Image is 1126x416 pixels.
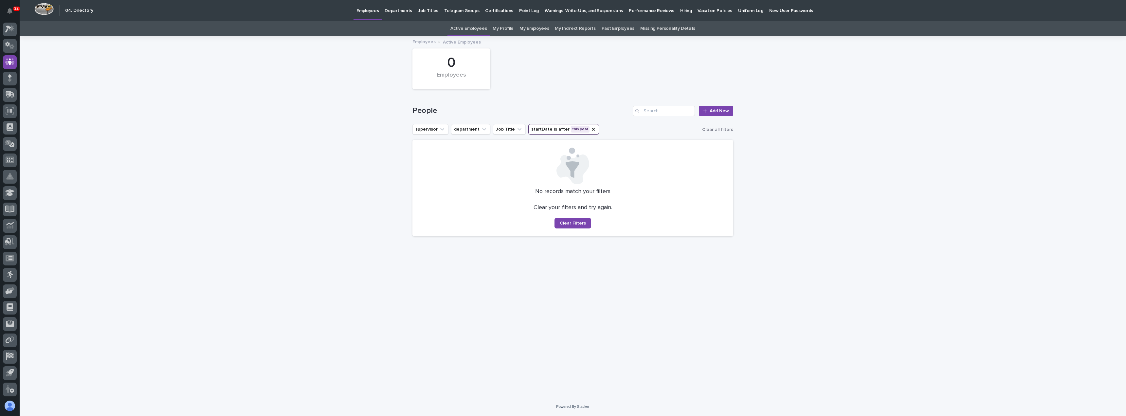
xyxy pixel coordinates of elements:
[450,21,487,36] a: Active Employees
[420,188,725,195] p: No records match your filters
[443,38,481,45] p: Active Employees
[34,3,54,15] img: Workspace Logo
[519,21,549,36] a: My Employees
[528,124,599,135] button: startDate
[702,127,733,132] span: Clear all filters
[3,4,17,18] button: Notifications
[493,21,514,36] a: My Profile
[412,106,630,116] h1: People
[451,124,490,135] button: department
[560,221,586,226] span: Clear Filters
[412,38,436,45] a: Employees
[493,124,526,135] button: Job Title
[602,21,635,36] a: Past Employees
[424,72,479,85] div: Employees
[554,218,591,228] button: Clear Filters
[633,106,695,116] input: Search
[3,399,17,413] button: users-avatar
[534,204,612,211] p: Clear your filters and try again.
[699,125,733,135] button: Clear all filters
[424,55,479,71] div: 0
[14,6,19,11] p: 32
[555,21,595,36] a: My Indirect Reports
[65,8,93,13] h2: 04. Directory
[412,124,448,135] button: supervisor
[8,8,17,18] div: Notifications32
[556,405,589,408] a: Powered By Stacker
[710,109,729,113] span: Add New
[640,21,695,36] a: Missing Personality Details
[699,106,733,116] a: Add New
